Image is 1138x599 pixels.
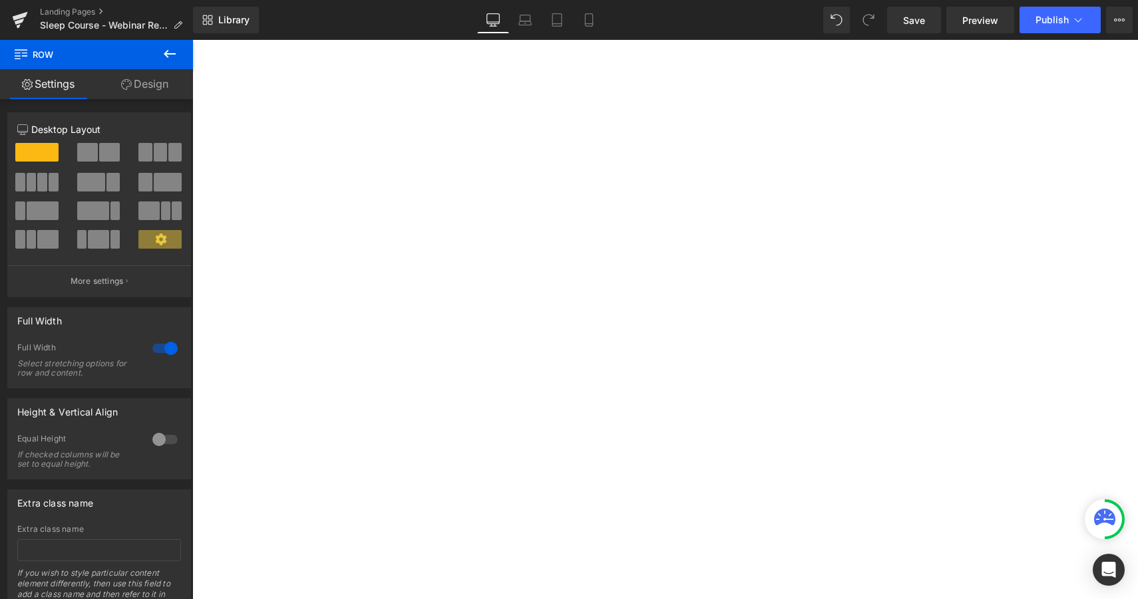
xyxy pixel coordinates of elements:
[40,7,193,17] a: Landing Pages
[823,7,850,33] button: Undo
[1036,15,1069,25] span: Publish
[17,399,118,418] div: Height & Vertical Align
[573,7,605,33] a: Mobile
[1093,554,1125,586] div: Open Intercom Messenger
[962,13,998,27] span: Preview
[218,14,250,26] span: Library
[903,13,925,27] span: Save
[1020,7,1101,33] button: Publish
[541,7,573,33] a: Tablet
[40,20,168,31] span: Sleep Course - Webinar Registration - 2025
[509,7,541,33] a: Laptop
[193,7,259,33] a: New Library
[13,40,146,69] span: Row
[17,359,137,378] div: Select stretching options for row and content.
[946,7,1014,33] a: Preview
[96,69,193,99] a: Design
[477,7,509,33] a: Desktop
[71,275,124,287] p: More settings
[17,433,139,447] div: Equal Height
[17,490,93,509] div: Extra class name
[17,308,62,326] div: Full Width
[17,122,181,136] p: Desktop Layout
[17,450,137,469] div: If checked columns will be set to equal height.
[8,265,190,297] button: More settings
[17,525,181,534] div: Extra class name
[1106,7,1133,33] button: More
[855,7,882,33] button: Redo
[17,342,139,356] div: Full Width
